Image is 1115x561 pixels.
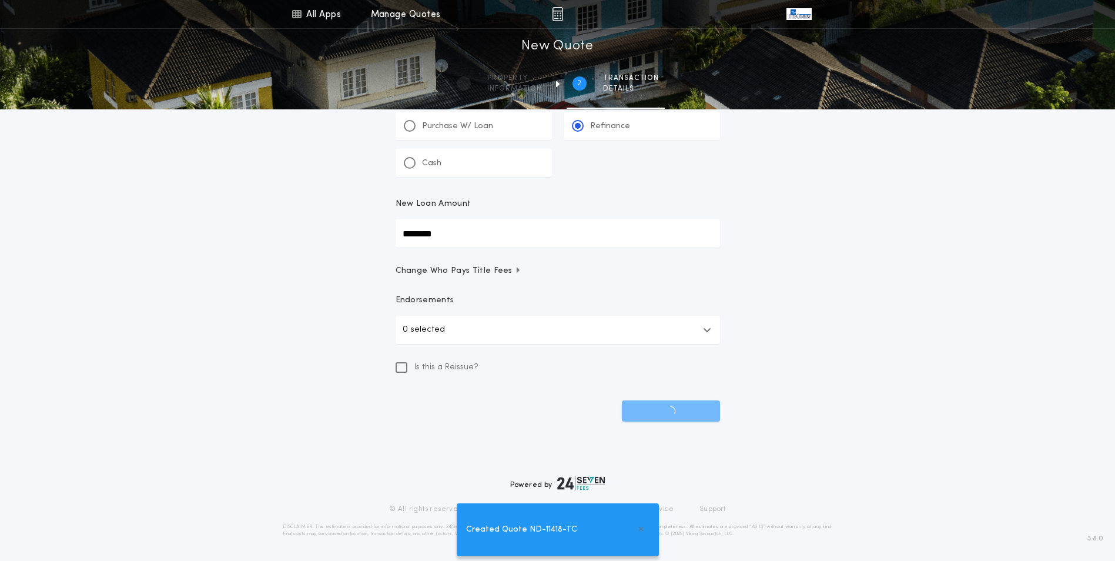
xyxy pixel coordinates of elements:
[487,84,542,93] span: information
[422,158,441,169] p: Cash
[396,198,471,210] p: New Loan Amount
[603,84,659,93] span: details
[414,362,478,373] span: Is this a Reissue?
[396,265,720,277] button: Change Who Pays Title Fees
[510,476,605,490] div: Powered by
[396,295,720,306] p: Endorsements
[396,265,522,277] span: Change Who Pays Title Fees
[396,219,720,248] input: New Loan Amount
[466,523,577,536] span: Created Quote ND-11418-TC
[422,121,493,132] p: Purchase W/ Loan
[521,37,593,56] h1: New Quote
[577,79,581,88] h2: 2
[786,8,811,20] img: vs-icon
[403,323,445,337] p: 0 selected
[487,74,542,83] span: Property
[557,476,605,490] img: logo
[396,316,720,344] button: 0 selected
[552,7,563,21] img: img
[590,121,630,132] p: Refinance
[603,74,659,83] span: Transaction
